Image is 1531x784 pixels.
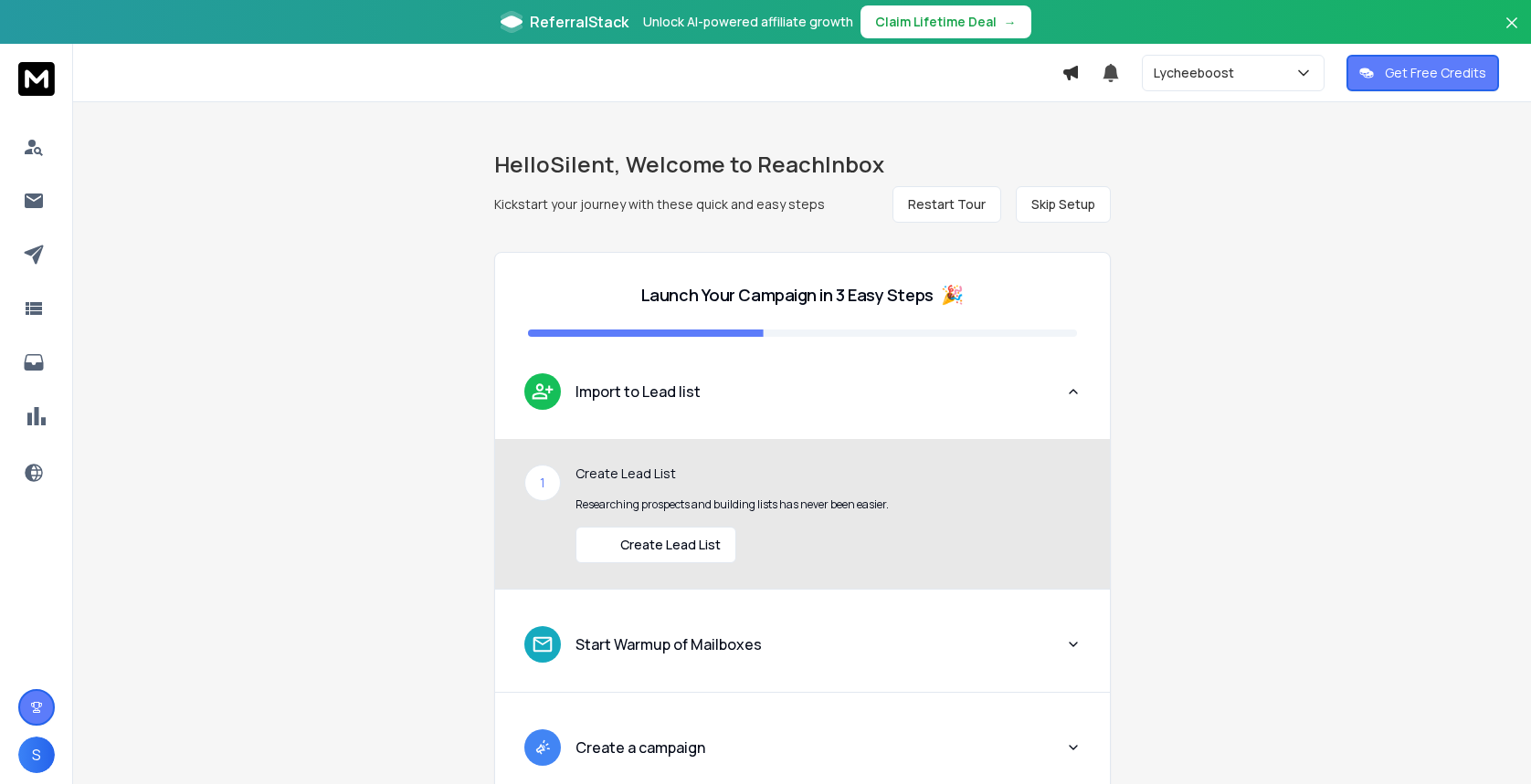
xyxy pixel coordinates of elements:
p: Import to Lead list [575,381,701,402]
p: Launch Your Campaign in 3 Easy Steps [641,282,934,308]
img: lead [591,534,613,556]
p: Create a campaign [575,737,705,758]
button: Create Lead List [575,527,736,563]
p: Lycheeboost [1154,64,1241,82]
button: Restart Tour [892,186,1001,223]
div: leadImport to Lead list [495,439,1110,589]
button: S [18,737,55,773]
img: lead [531,736,554,758]
h1: Hello Silent , Welcome to ReachInbox [494,150,1111,179]
span: 🎉 [941,282,964,308]
p: Get Free Credits [1385,64,1486,82]
button: Skip Setup [1016,186,1111,223]
span: → [1004,13,1017,31]
button: Claim Lifetime Deal→ [861,5,1031,38]
span: ReferralStack [530,11,628,33]
button: Close banner [1500,11,1524,55]
span: Skip Setup [1031,195,1095,214]
button: Get Free Credits [1346,55,1499,91]
button: leadStart Warmup of Mailboxes [495,612,1110,692]
p: Create Lead List [575,465,1081,483]
p: Start Warmup of Mailboxes [575,633,762,655]
p: Researching prospects and building lists has never been easier. [575,497,1081,512]
img: lead [531,380,554,402]
img: lead [531,632,554,656]
button: leadImport to Lead list [495,359,1110,439]
div: 1 [524,465,561,501]
p: Kickstart your journey with these quick and easy steps [494,195,825,214]
p: Unlock AI-powered affiliate growth [643,13,853,31]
